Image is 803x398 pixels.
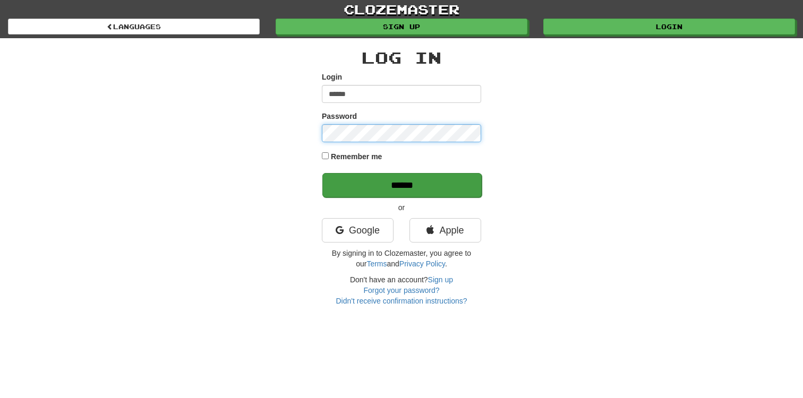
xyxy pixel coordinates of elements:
a: Didn't receive confirmation instructions? [336,297,467,305]
a: Privacy Policy [399,259,445,268]
a: Sign up [428,275,453,284]
h2: Log In [322,49,481,66]
p: By signing in to Clozemaster, you agree to our and . [322,248,481,269]
a: Terms [366,259,387,268]
p: or [322,202,481,213]
div: Don't have an account? [322,274,481,306]
a: Login [543,19,795,34]
a: Google [322,218,394,243]
a: Apple [409,218,481,243]
a: Languages [8,19,260,34]
label: Remember me [331,151,382,162]
a: Sign up [276,19,527,34]
label: Password [322,111,357,122]
label: Login [322,72,342,82]
a: Forgot your password? [363,286,439,295]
